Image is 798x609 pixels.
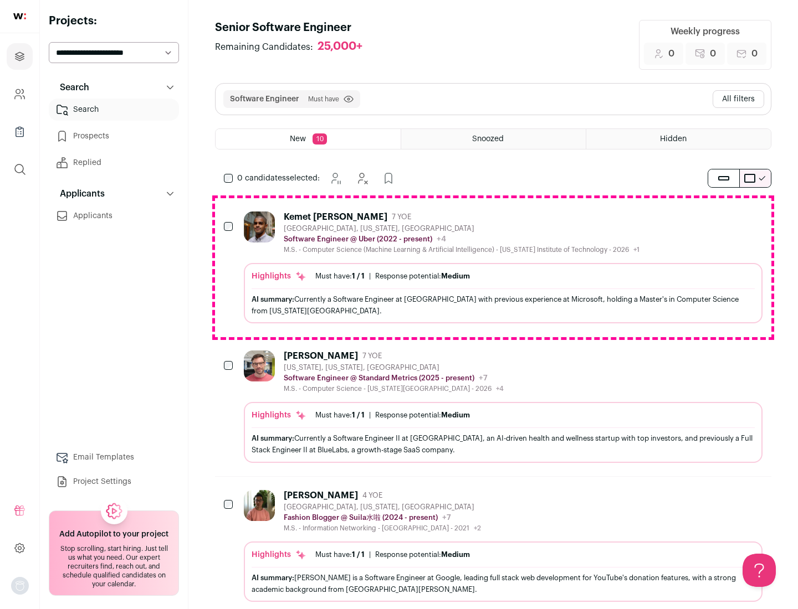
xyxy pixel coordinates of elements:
div: [US_STATE], [US_STATE], [GEOGRAPHIC_DATA] [284,363,504,372]
p: Software Engineer @ Uber (2022 - present) [284,235,432,244]
a: Project Settings [49,471,179,493]
span: 0 candidates [237,174,286,182]
img: ebffc8b94a612106133ad1a79c5dcc917f1f343d62299c503ebb759c428adb03.jpg [244,490,275,521]
div: Must have: [315,272,365,281]
div: [GEOGRAPHIC_DATA], [US_STATE], [GEOGRAPHIC_DATA] [284,224,640,233]
span: 10 [313,133,327,144]
span: Remaining Candidates: [215,40,313,54]
span: Snoozed [472,135,504,143]
p: Search [53,81,89,94]
a: [PERSON_NAME] 4 YOE [GEOGRAPHIC_DATA], [US_STATE], [GEOGRAPHIC_DATA] Fashion Blogger @ Suila水啦 (2... [244,490,763,602]
div: Must have: [315,550,365,559]
div: M.S. - Computer Science - [US_STATE][GEOGRAPHIC_DATA] - 2026 [284,384,504,393]
span: AI summary: [252,296,294,303]
a: Prospects [49,125,179,147]
span: 1 / 1 [352,411,365,419]
iframe: Help Scout Beacon - Open [743,554,776,587]
span: 1 / 1 [352,272,365,280]
div: [PERSON_NAME] [284,490,358,501]
div: Weekly progress [671,25,740,38]
span: 7 YOE [392,213,411,221]
span: 0 [710,47,716,60]
div: 25,000+ [318,40,362,54]
span: 4 YOE [362,491,382,500]
button: Snooze [324,167,346,189]
h2: Projects: [49,13,179,29]
a: Search [49,99,179,121]
button: Applicants [49,183,179,205]
div: Response potential: [375,411,470,420]
span: Must have [308,95,339,104]
a: Kemet [PERSON_NAME] 7 YOE [GEOGRAPHIC_DATA], [US_STATE], [GEOGRAPHIC_DATA] Software Engineer @ Ub... [244,211,763,323]
img: wellfound-shorthand-0d5821cbd27db2630d0214b213865d53afaa358527fdda9d0ea32b1df1b89c2c.svg [13,13,26,19]
span: Medium [441,551,470,558]
div: Highlights [252,271,306,282]
p: Software Engineer @ Standard Metrics (2025 - present) [284,374,474,383]
ul: | [315,550,470,559]
h2: Add Autopilot to your project [59,529,168,540]
button: Software Engineer [230,94,299,105]
a: Snoozed [401,129,586,149]
span: AI summary: [252,435,294,442]
span: +7 [442,514,451,522]
p: Applicants [53,187,105,200]
span: +4 [496,385,504,392]
h1: Senior Software Engineer [215,20,374,35]
img: 927442a7649886f10e33b6150e11c56b26abb7af887a5a1dd4d66526963a6550.jpg [244,211,275,242]
a: Replied [49,152,179,174]
div: Highlights [252,549,306,560]
div: Response potential: [375,272,470,281]
a: Projects [7,43,33,70]
div: M.S. - Information Networking - [GEOGRAPHIC_DATA] - 2021 [284,524,481,533]
span: +2 [474,525,481,531]
div: Kemet [PERSON_NAME] [284,211,387,223]
span: +7 [479,374,488,382]
div: M.S. - Computer Science (Machine Learning & Artificial Intelligence) - [US_STATE] Institute of Te... [284,245,640,254]
span: +1 [633,246,640,253]
a: Applicants [49,205,179,227]
button: Open dropdown [11,577,29,595]
img: nopic.png [11,577,29,595]
p: Fashion Blogger @ Suila水啦 (2024 - present) [284,513,438,522]
span: 7 YOE [362,352,382,360]
span: AI summary: [252,574,294,581]
a: Company Lists [7,118,33,145]
div: Currently a Software Engineer at [GEOGRAPHIC_DATA] with previous experience at Microsoft, holding... [252,293,755,317]
div: [PERSON_NAME] is a Software Engineer at Google, leading full stack web development for YouTube's ... [252,572,755,595]
span: Medium [441,411,470,419]
div: Response potential: [375,550,470,559]
div: [GEOGRAPHIC_DATA], [US_STATE], [GEOGRAPHIC_DATA] [284,503,481,512]
ul: | [315,272,470,281]
a: Email Templates [49,446,179,468]
span: 0 [668,47,674,60]
span: New [290,135,306,143]
button: Hide [351,167,373,189]
div: [PERSON_NAME] [284,350,358,362]
img: 92c6d1596c26b24a11d48d3f64f639effaf6bd365bf059bea4cfc008ddd4fb99.jpg [244,350,275,381]
span: 0 [751,47,758,60]
a: [PERSON_NAME] 7 YOE [US_STATE], [US_STATE], [GEOGRAPHIC_DATA] Software Engineer @ Standard Metric... [244,350,763,462]
span: Medium [441,272,470,280]
button: All filters [713,90,764,108]
div: Currently a Software Engineer II at [GEOGRAPHIC_DATA], an AI-driven health and wellness startup w... [252,432,755,456]
div: Highlights [252,410,306,421]
span: selected: [237,173,320,184]
a: Hidden [586,129,771,149]
span: 1 / 1 [352,551,365,558]
a: Add Autopilot to your project Stop scrolling, start hiring. Just tell us what you need. Our exper... [49,510,179,596]
a: Company and ATS Settings [7,81,33,107]
button: Add to Prospects [377,167,400,189]
ul: | [315,411,470,420]
div: Must have: [315,411,365,420]
div: Stop scrolling, start hiring. Just tell us what you need. Our expert recruiters find, reach out, ... [56,544,172,589]
span: +4 [437,235,446,243]
button: Search [49,76,179,99]
span: Hidden [660,135,687,143]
